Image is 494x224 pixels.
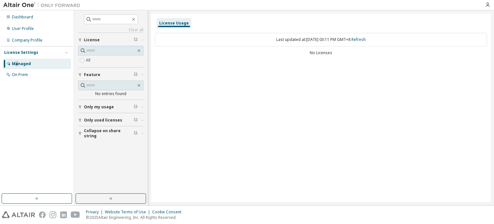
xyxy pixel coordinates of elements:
div: On Prem [12,72,28,77]
div: Privacy [86,209,105,215]
img: facebook.svg [39,211,46,218]
img: Altair One [3,2,84,8]
img: linkedin.svg [60,211,67,218]
div: Cookie Consent [152,209,185,215]
span: Clear filter [134,118,138,123]
span: Feature [84,72,100,77]
span: Only used licenses [84,118,122,123]
img: youtube.svg [71,211,80,218]
div: Website Terms of Use [105,209,152,215]
button: Only used licenses [78,113,143,127]
button: License [78,33,143,47]
button: Only my usage [78,100,143,114]
label: All [86,56,92,64]
img: instagram.svg [50,211,56,218]
div: No Licenses [155,50,487,55]
img: altair_logo.svg [2,211,35,218]
button: Collapse on share string [78,126,143,141]
div: Dashboard [12,15,33,20]
a: Refresh [352,37,366,42]
button: Feature [78,68,143,82]
div: License Usage [159,21,189,26]
div: User Profile [12,26,34,31]
span: Only my usage [84,104,114,110]
a: Clear all [78,27,143,33]
div: License Settings [4,50,38,55]
div: Managed [12,61,31,66]
span: Clear filter [134,131,138,136]
p: © 2025 Altair Engineering, Inc. All Rights Reserved. [86,215,185,220]
div: Last updated at: [DATE] 03:11 PM GMT+8 [155,33,487,46]
span: Clear filter [134,104,138,110]
div: No entries found [78,91,143,96]
span: Clear filter [134,72,138,77]
span: Collapse on share string [84,128,134,139]
span: Clear filter [134,37,138,43]
span: License [84,37,100,43]
div: Company Profile [12,38,42,43]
